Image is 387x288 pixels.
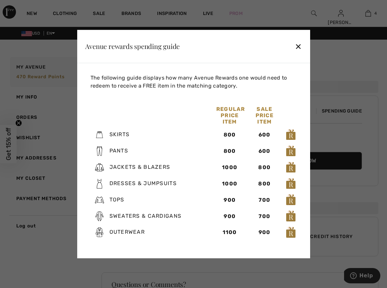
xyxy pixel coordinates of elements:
[251,147,278,155] div: 600
[15,5,29,11] span: Help
[216,212,243,220] div: 900
[109,164,170,170] span: Jackets & Blazers
[251,212,278,220] div: 700
[109,229,145,235] span: Outerwear
[251,196,278,204] div: 700
[212,106,247,125] div: Regular Price Item
[109,196,124,203] span: Tops
[286,129,296,141] img: loyalty_logo_r.svg
[295,39,302,53] div: ✕
[286,145,296,157] img: loyalty_logo_r.svg
[286,161,296,173] img: loyalty_logo_r.svg
[251,228,278,236] div: 900
[251,131,278,139] div: 600
[216,163,243,171] div: 1000
[216,196,243,204] div: 900
[109,131,130,138] span: Skirts
[109,180,177,186] span: Dresses & Jumpsuits
[286,177,296,189] img: loyalty_logo_r.svg
[247,106,282,125] div: Sale Price Item
[85,43,180,50] div: Avenue rewards spending guide
[216,228,243,236] div: 1100
[286,210,296,222] img: loyalty_logo_r.svg
[91,74,299,90] p: The following guide displays how many Avenue Rewards one would need to redeem to receive a FREE i...
[251,163,278,171] div: 800
[109,212,182,219] span: Sweaters & Cardigans
[109,147,128,154] span: Pants
[216,147,243,155] div: 800
[216,180,243,188] div: 1000
[286,226,296,238] img: loyalty_logo_r.svg
[251,180,278,188] div: 800
[216,131,243,139] div: 800
[286,194,296,206] img: loyalty_logo_r.svg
